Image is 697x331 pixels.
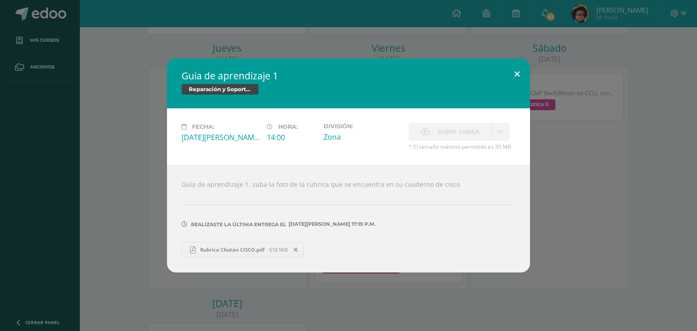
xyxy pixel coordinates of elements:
span: * El tamaño máximo permitido es 50 MB [409,143,515,151]
button: Close (Esc) [504,58,530,89]
div: Guía de aprendizaje 1, suba la foto de la rubrica que se encuentra en su cuaderno de cisco [167,165,530,272]
span: Reparación y Soporte Técnico CISCO [182,84,259,95]
span: Remover entrega [288,245,304,255]
span: Subir tarea [437,123,480,140]
span: Realizaste la última entrega el [191,221,286,228]
span: Rubrica Chután CISCO.pdf [196,246,269,253]
span: [DATE][PERSON_NAME] 17:19 p.m. [286,224,376,224]
span: Fecha: [192,123,214,130]
label: La fecha de entrega ha expirado [409,123,491,141]
div: Zona [324,132,402,142]
label: División: [324,123,402,130]
div: 14:00 [267,132,316,142]
div: [DATE][PERSON_NAME] [182,132,260,142]
span: 618.5KB [269,246,288,253]
span: Hora: [278,123,298,130]
a: La fecha de entrega ha expirado [491,123,509,141]
h2: Guia de aprendizaje 1 [182,69,515,82]
a: Rubrica Chután CISCO.pdf 618.5KB [182,242,304,258]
